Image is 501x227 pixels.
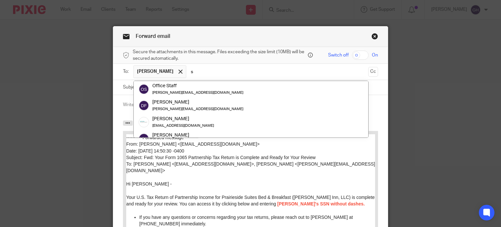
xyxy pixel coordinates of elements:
small: [PERSON_NAME][EMAIL_ADDRESS][DOMAIN_NAME] [152,107,243,111]
label: Subject: [123,84,140,90]
div: [PERSON_NAME] [152,116,214,122]
p: We will send you your invoice shortly. Prompt payment is appreciated. [13,139,249,146]
img: svg%3E [139,134,149,144]
small: [EMAIL_ADDRESS][DOMAIN_NAME] [152,124,214,127]
img: _Logo.png [139,117,149,127]
img: svg%3E [139,101,149,111]
a: Close this dialog window [372,33,378,42]
button: Cc [368,67,378,77]
span: [PERSON_NAME] [137,68,174,75]
img: svg%3E [139,84,149,95]
span: On [372,52,378,58]
div: [PERSON_NAME] [152,99,243,106]
span: Switch off [328,52,349,58]
p: You will receive a request for your signature(s) on Form 8879, IRS e-file Signature Authorization... [13,100,249,113]
div: [PERSON_NAME] [152,132,243,138]
span: [PERSON_NAME]'s SSN without dashes. [151,67,238,72]
span: Forward email [136,34,170,39]
small: [PERSON_NAME][EMAIL_ADDRESS][DOMAIN_NAME] [152,91,243,95]
p: If you have any questions or concerns regarding your tax returns, please reach out to [PERSON_NAM... [13,80,249,93]
p: You will also receive a request for your signature on my Business Engagement Letter through Adobe... [13,120,249,133]
span: Secure the attachments in this message. Files exceeding the size limit (10MB) will be secured aut... [133,49,306,62]
p: Your tax returns will be e-filed after we receive your signed Form 8879, my engagement letter and... [13,153,249,159]
label: To: [123,68,130,75]
div: Office Staff [152,83,243,89]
